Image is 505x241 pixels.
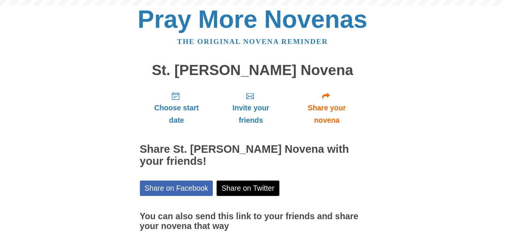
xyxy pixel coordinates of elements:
a: Choose start date [140,86,214,130]
h3: You can also send this link to your friends and share your novena that way [140,212,365,231]
h1: St. [PERSON_NAME] Novena [140,62,365,78]
a: Share on Facebook [140,181,213,196]
span: Share your novena [296,102,358,127]
a: Share your novena [288,86,365,130]
a: Pray More Novenas [138,5,367,33]
span: Invite your friends [221,102,281,127]
span: Choose start date [147,102,206,127]
a: Share on Twitter [217,181,279,196]
h2: Share St. [PERSON_NAME] Novena with your friends! [140,143,365,167]
a: Invite your friends [213,86,288,130]
a: The original novena reminder [177,38,328,45]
